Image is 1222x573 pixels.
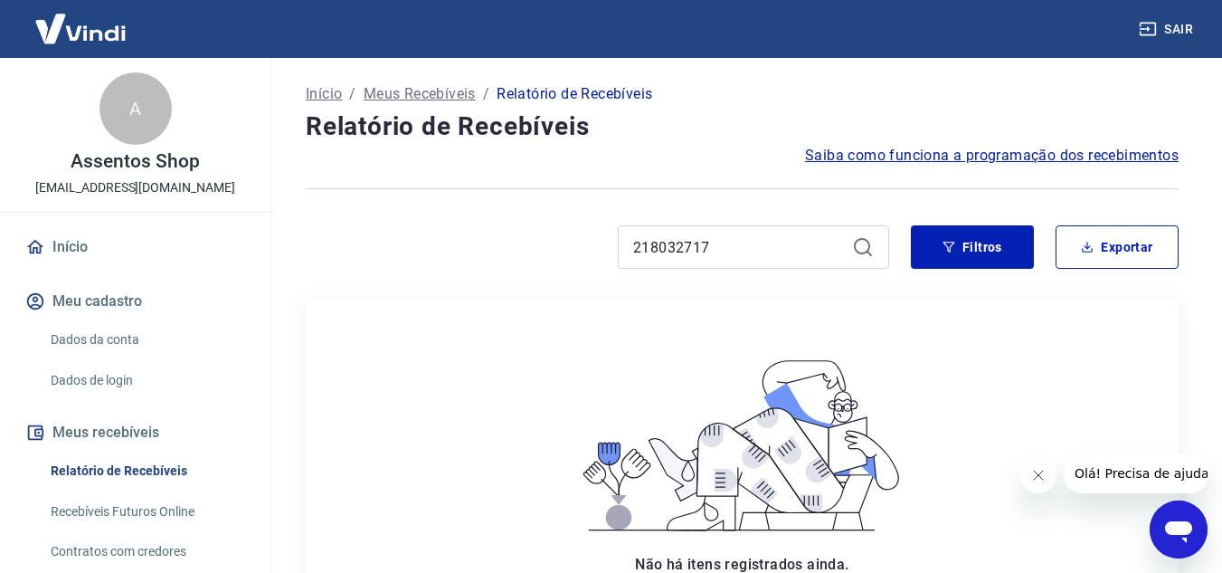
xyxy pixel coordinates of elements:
[1020,457,1056,493] iframe: Fechar mensagem
[35,178,235,197] p: [EMAIL_ADDRESS][DOMAIN_NAME]
[306,83,342,105] a: Início
[43,362,249,399] a: Dados de login
[306,109,1179,145] h4: Relatório de Recebíveis
[1064,454,1208,493] iframe: Mensagem da empresa
[22,282,249,321] button: Meu cadastro
[911,225,1034,269] button: Filtros
[43,533,249,570] a: Contratos com credores
[364,83,476,105] a: Meus Recebíveis
[43,453,249,490] a: Relatório de Recebíveis
[633,234,845,261] input: Busque pelo número do pedido
[1135,13,1200,46] button: Sair
[635,556,848,573] span: Não há itens registrados ainda.
[497,83,652,105] p: Relatório de Recebíveis
[43,321,249,358] a: Dados da conta
[43,493,249,530] a: Recebíveis Futuros Online
[1056,225,1179,269] button: Exportar
[805,145,1179,167] a: Saiba como funciona a programação dos recebimentos
[99,72,172,145] div: A
[349,83,355,105] p: /
[22,413,249,453] button: Meus recebíveis
[11,13,152,27] span: Olá! Precisa de ajuda?
[1150,501,1208,559] iframe: Botão para abrir a janela de mensagens
[71,152,199,171] p: Assentos Shop
[22,1,139,56] img: Vindi
[22,227,249,267] a: Início
[483,83,489,105] p: /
